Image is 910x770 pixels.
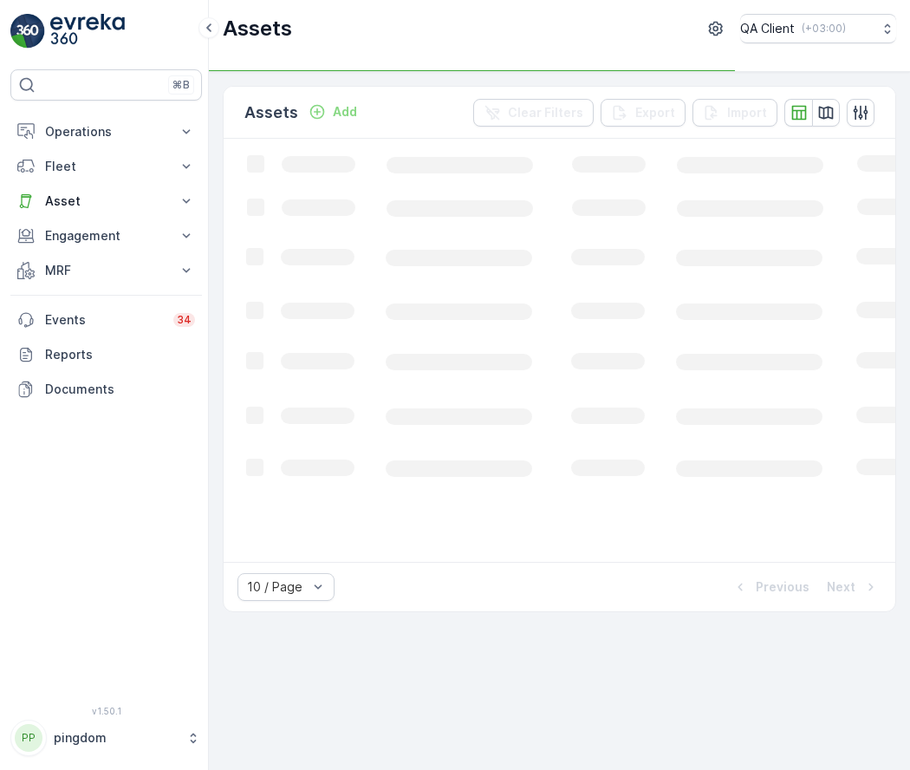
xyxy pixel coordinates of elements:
p: Previous [756,578,809,596]
button: Add [302,101,364,122]
button: Export [601,99,686,127]
p: Events [45,311,163,329]
button: Asset [10,184,202,219]
a: Events34 [10,303,202,337]
p: ⌘B [172,78,190,92]
img: logo [10,14,45,49]
p: MRF [45,262,167,279]
p: Assets [223,15,292,42]
p: pingdom [54,729,178,747]
button: Fleet [10,149,202,184]
p: QA Client [740,20,795,37]
p: 34 [177,313,192,327]
a: Reports [10,337,202,372]
p: Operations [45,123,167,140]
a: Documents [10,372,202,407]
button: Operations [10,114,202,149]
p: Engagement [45,227,167,245]
p: Add [333,103,357,121]
p: Assets [244,101,298,125]
button: Engagement [10,219,202,253]
img: logo_light-DOdMpM7g.png [50,14,125,49]
p: Reports [45,346,195,363]
button: Previous [730,577,811,597]
button: Import [692,99,777,127]
p: Next [827,578,855,596]
span: v 1.50.1 [10,706,202,716]
button: PPpingdom [10,720,202,756]
p: Import [727,104,767,121]
button: Clear Filters [473,99,594,127]
button: MRF [10,253,202,288]
p: Export [635,104,675,121]
p: Documents [45,381,195,398]
p: Fleet [45,158,167,175]
p: ( +03:00 ) [802,22,846,36]
p: Clear Filters [508,104,583,121]
button: Next [825,577,881,597]
button: QA Client(+03:00) [740,14,896,43]
p: Asset [45,192,167,210]
div: PP [15,724,42,752]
